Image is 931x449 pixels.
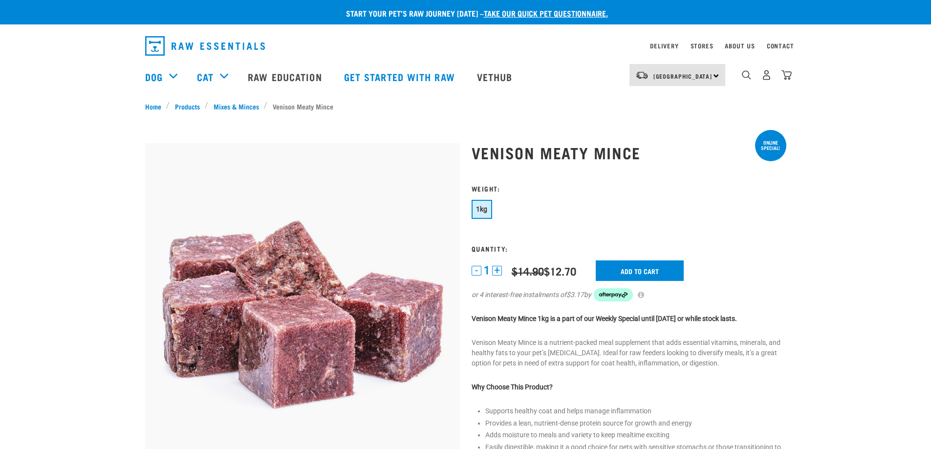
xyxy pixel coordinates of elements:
[467,57,525,96] a: Vethub
[145,101,167,111] a: Home
[596,260,684,281] input: Add to cart
[485,406,786,416] li: Supports healthy coat and helps manage inflammation
[484,265,490,276] span: 1
[761,70,772,80] img: user.png
[653,74,713,78] span: [GEOGRAPHIC_DATA]
[781,70,792,80] img: home-icon@2x.png
[197,69,214,84] a: Cat
[492,266,502,276] button: +
[170,101,205,111] a: Products
[472,338,786,368] p: Venison Meaty Mince is a nutrient-packed meal supplement that adds essential vitamins, minerals, ...
[145,69,163,84] a: Dog
[472,200,492,219] button: 1kg
[472,315,737,322] strong: Venison Meaty Mince 1kg is a part of our Weekly Special until [DATE] or while stock lasts.
[472,245,786,252] h3: Quantity:
[512,265,576,277] div: $12.70
[594,288,633,302] img: Afterpay
[485,418,786,428] li: Provides a lean, nutrient-dense protein source for growth and energy
[238,57,334,96] a: Raw Education
[208,101,264,111] a: Mixes & Minces
[472,266,481,276] button: -
[485,430,786,440] li: Adds moisture to meals and variety to keep mealtime exciting
[145,101,786,111] nav: breadcrumbs
[566,290,584,300] span: $3.17
[145,36,265,56] img: Raw Essentials Logo
[484,11,608,15] a: take our quick pet questionnaire.
[137,32,794,60] nav: dropdown navigation
[472,288,786,302] div: or 4 interest-free instalments of by
[472,185,786,192] h3: Weight:
[512,268,544,274] strike: $14.90
[767,44,794,47] a: Contact
[472,144,786,161] h1: Venison Meaty Mince
[635,71,649,80] img: van-moving.png
[725,44,755,47] a: About Us
[472,383,553,391] strong: Why Choose This Product?
[691,44,714,47] a: Stores
[742,70,751,80] img: home-icon-1@2x.png
[476,205,488,213] span: 1kg
[334,57,467,96] a: Get started with Raw
[650,44,678,47] a: Delivery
